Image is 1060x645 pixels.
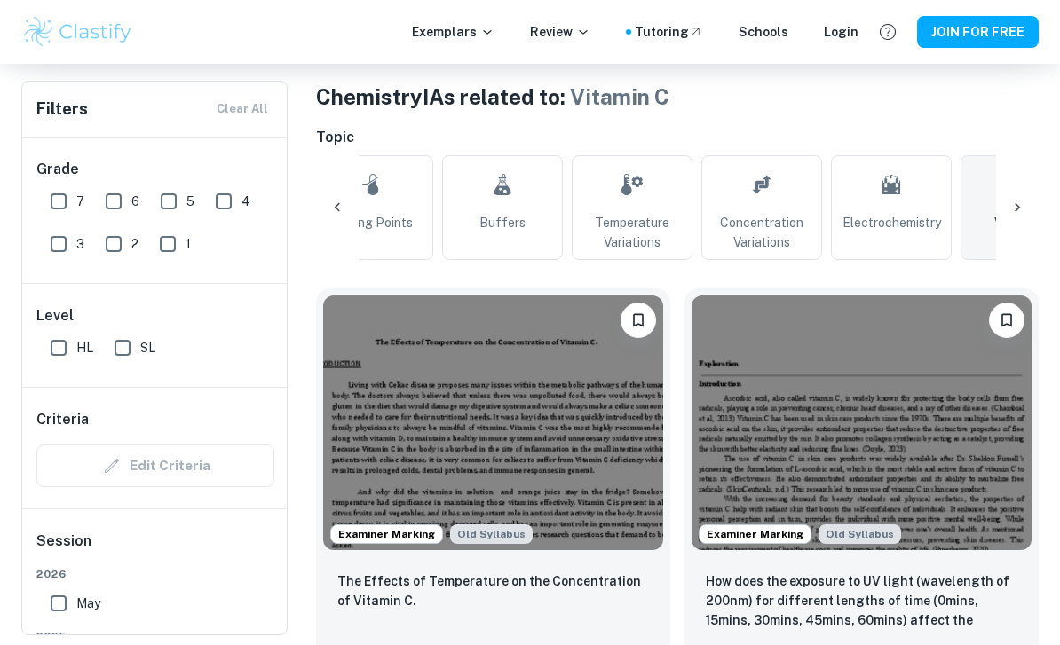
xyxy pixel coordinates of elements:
span: 6 [131,192,139,211]
button: Help and Feedback [873,17,903,47]
a: Login [824,22,858,42]
h6: Grade [36,159,274,180]
a: Schools [739,22,788,42]
p: Exemplars [412,22,494,42]
span: Examiner Marking [331,526,442,542]
span: 5 [186,192,194,211]
p: Review [530,22,590,42]
span: Old Syllabus [450,524,533,544]
span: 2025 [36,628,274,644]
h6: Topic [316,127,1039,148]
h6: Filters [36,97,88,122]
span: SL [140,338,155,358]
span: Vitamin C [994,213,1048,232]
h6: Session [36,531,274,566]
span: Old Syllabus [819,524,901,544]
p: The Effects of Temperature on the Concentration of Vitamin C. [337,571,649,610]
div: Starting from the May 2025 session, the Chemistry IA requirements have changed. It's OK to refer ... [450,524,533,544]
span: 7 [76,192,84,211]
h6: Level [36,305,274,326]
button: Please log in to bookmark exemplars [621,303,656,338]
span: 4 [241,192,250,211]
h1: Chemistry IAs related to: [316,81,1039,113]
span: Concentration Variations [709,213,814,252]
span: 2 [131,234,138,254]
p: How does the exposure to UV light (wavelength of 200nm) for different lengths of time (0mins, 15m... [706,571,1017,632]
button: Please log in to bookmark exemplars [989,303,1024,338]
span: May [76,594,100,613]
span: 1 [186,234,191,254]
span: 3 [76,234,84,254]
div: Starting from the May 2025 session, the Chemistry IA requirements have changed. It's OK to refer ... [819,524,901,544]
span: HL [76,338,93,358]
span: 2026 [36,566,274,582]
button: JOIN FOR FREE [917,16,1039,48]
img: Chemistry IA example thumbnail: The Effects of Temperature on the Concen [323,295,663,550]
span: Boiling Points [333,213,413,232]
div: Criteria filters are unavailable when searching by topic [36,444,274,487]
span: Temperature Variations [580,213,684,252]
h6: Criteria [36,409,89,430]
img: Chemistry IA example thumbnail: How does the exposure to UV light (wavel [692,295,1032,550]
span: Buffers [479,213,526,232]
a: Tutoring [635,22,703,42]
span: Electrochemistry [842,213,941,232]
span: Examiner Marking [700,526,811,542]
span: Vitamin C [570,84,669,109]
img: Clastify logo [21,14,134,50]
